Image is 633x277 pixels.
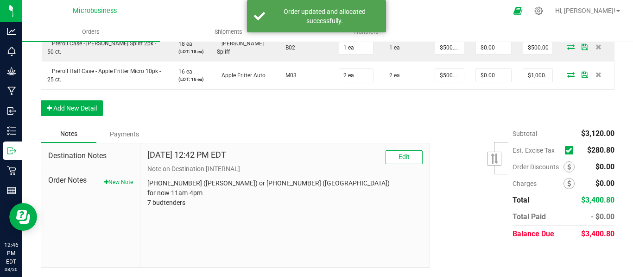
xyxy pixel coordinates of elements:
span: $0.00 [595,179,614,188]
div: Notes [41,125,96,143]
input: 0 [523,69,552,82]
span: Charges [513,180,563,187]
inline-svg: Monitoring [7,47,16,56]
span: Save Order Detail [578,72,592,77]
span: $3,400.80 [581,196,614,204]
span: Calculate excise tax [565,144,577,156]
span: Edit [399,153,410,160]
span: M03 [281,72,297,79]
inline-svg: Analytics [7,27,16,36]
span: 16 ea [174,68,192,75]
input: 0 [339,41,373,54]
button: Edit [386,150,423,164]
span: - $0.00 [591,212,614,221]
span: Preroll Half Case - Apple Fritter Micro 10pk - 25 ct. [47,68,161,83]
p: (LOT: 18 ea) [174,48,206,55]
p: 08/20 [4,266,18,273]
div: Manage settings [533,6,544,15]
input: 0 [476,41,511,54]
span: Open Ecommerce Menu [507,2,528,20]
span: Total [513,196,529,204]
inline-svg: Outbound [7,146,16,155]
span: Hi, [PERSON_NAME]! [555,7,615,14]
span: Delete Order Detail [592,72,606,77]
inline-svg: Grow [7,67,16,76]
span: Delete Order Detail [592,44,606,49]
span: $0.00 [595,162,614,171]
input: 0 [435,41,464,54]
p: (LOT: 16 ea) [174,76,206,83]
span: Preroll Case - [PERSON_NAME] Spliff 2pk - 50 ct. [47,40,156,55]
span: Orders [70,28,112,36]
span: Microbusiness [73,7,117,15]
span: Order Notes [48,175,133,186]
span: $280.80 [587,146,614,154]
p: Note on Destination [INTERNAL] [147,164,423,174]
inline-svg: Inventory [7,126,16,135]
span: 18 ea [174,41,192,47]
inline-svg: Manufacturing [7,86,16,96]
p: [PHONE_NUMBER] ([PERSON_NAME]) or [PHONE_NUMBER] ([GEOGRAPHIC_DATA]) for now 11am-4pm 7 budtenders [147,179,423,208]
div: Payments [96,126,152,142]
h4: [DATE] 12:42 PM EDT [147,150,226,160]
span: Total Paid [513,212,546,221]
button: New Note [104,178,133,186]
span: $3,400.80 [581,229,614,238]
span: Subtotal [513,130,537,137]
span: B02 [281,44,295,51]
button: Add New Detail [41,100,103,116]
span: 1 ea [385,44,400,51]
p: 12:46 PM EDT [4,241,18,266]
input: 0 [523,41,552,54]
span: Apple Fritter Auto [217,72,266,79]
span: Save Order Detail [578,44,592,49]
span: Shipments [202,28,255,36]
span: Destination Notes [48,150,133,161]
span: [PERSON_NAME] Spliff [217,40,264,55]
span: Order Discounts [513,163,563,171]
span: Est. Excise Tax [513,147,561,154]
input: 0 [435,69,464,82]
span: Balance Due [513,229,554,238]
span: $3,120.00 [581,129,614,138]
iframe: Resource center [9,203,37,231]
inline-svg: Retail [7,166,16,175]
a: Shipments [160,22,298,42]
inline-svg: Reports [7,186,16,195]
div: Order updated and allocated successfully. [270,7,379,25]
span: 2 ea [385,72,400,79]
input: 0 [476,69,511,82]
a: Orders [22,22,160,42]
input: 0 [339,69,373,82]
inline-svg: Inbound [7,106,16,116]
